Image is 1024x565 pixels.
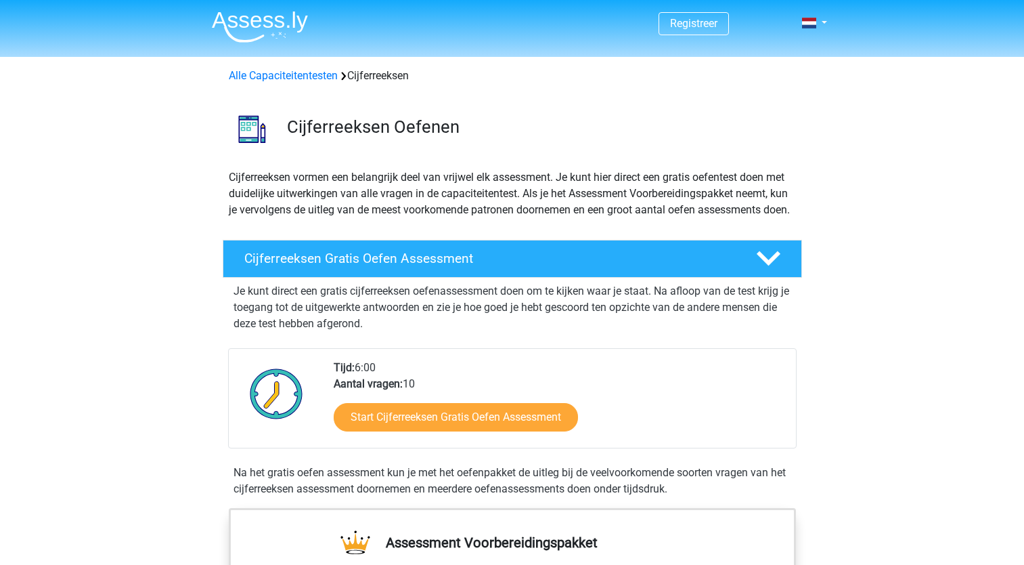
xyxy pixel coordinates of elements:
[229,169,796,218] p: Cijferreeksen vormen een belangrijk deel van vrijwel elk assessment. Je kunt hier direct een grat...
[228,465,797,497] div: Na het gratis oefen assessment kun je met het oefenpakket de uitleg bij de veelvoorkomende soorte...
[287,117,791,138] h3: Cijferreeksen Oefenen
[223,100,281,158] img: cijferreeksen
[212,11,308,43] img: Assessly
[334,403,578,432] a: Start Cijferreeksen Gratis Oefen Assessment
[233,283,791,332] p: Je kunt direct een gratis cijferreeksen oefenassessment doen om te kijken waar je staat. Na afloo...
[334,361,355,374] b: Tijd:
[242,360,311,427] img: Klok
[229,69,338,82] a: Alle Capaciteitentesten
[244,251,734,266] h4: Cijferreeksen Gratis Oefen Assessment
[324,360,795,448] div: 6:00 10
[334,377,403,390] b: Aantal vragen:
[670,17,717,30] a: Registreer
[217,240,807,278] a: Cijferreeksen Gratis Oefen Assessment
[223,68,801,84] div: Cijferreeksen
